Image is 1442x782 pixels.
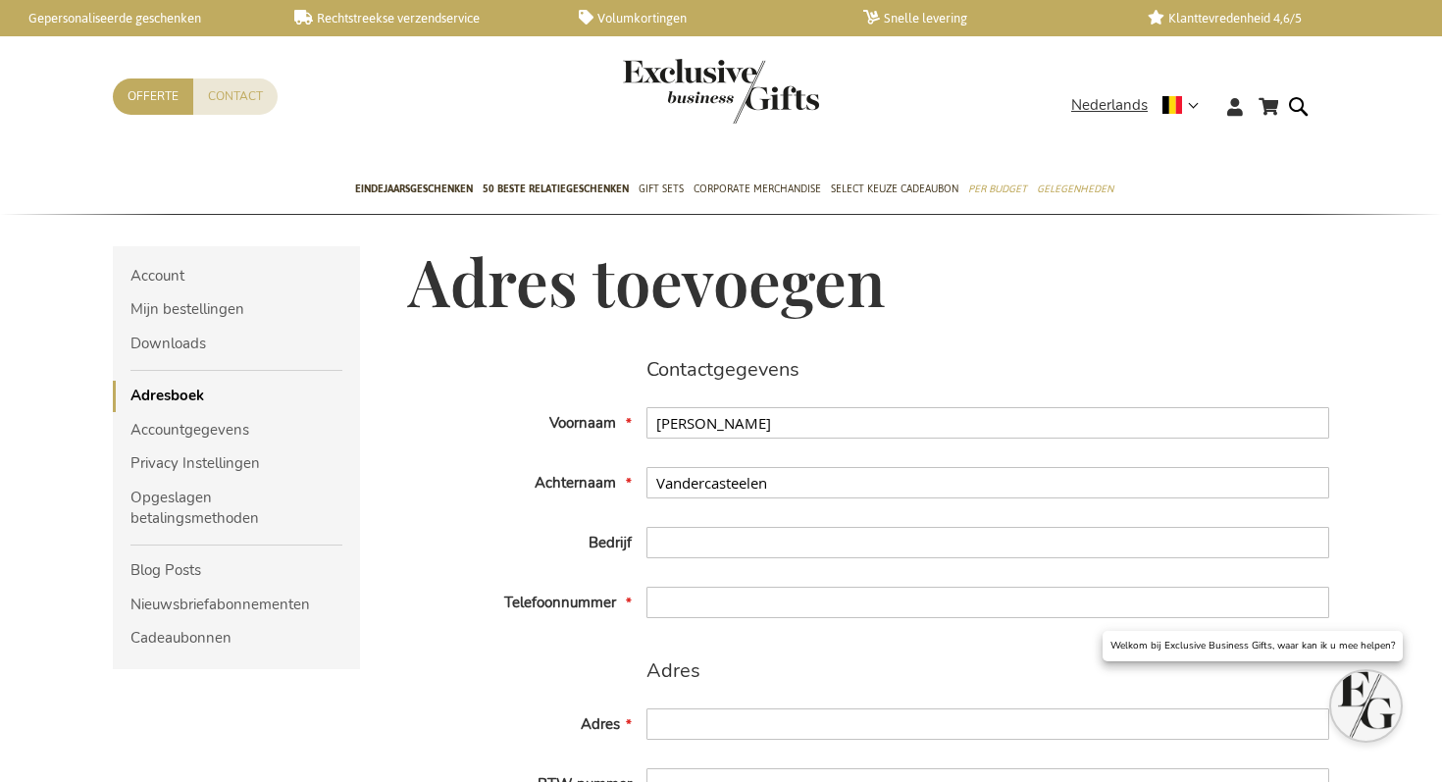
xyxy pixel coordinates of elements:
span: Adres [581,714,620,734]
a: Rechtstreekse verzendservice [294,10,547,26]
span: Telefoonnummer [504,593,616,612]
a: Klanttevredenheid 4,6/5 [1148,10,1401,26]
span: Bedrijf [589,533,632,552]
a: Volumkortingen [579,10,832,26]
a: Downloads [113,329,360,359]
span: Gift Sets [639,179,684,199]
a: Blog Posts [113,555,360,586]
a: Nieuwsbriefabonnementen [113,590,360,620]
a: Cadeaubonnen [113,623,360,653]
span: Contactgegevens [646,356,799,383]
span: Per Budget [968,179,1027,199]
span: Eindejaarsgeschenken [355,179,473,199]
a: store logo [623,59,721,124]
span: Corporate Merchandise [694,179,821,199]
span: Nederlands [1071,94,1148,117]
span: Voornaam [549,413,616,433]
span: 50 beste relatiegeschenken [483,179,629,199]
a: Account [113,261,360,291]
span: Adres [646,657,700,684]
img: Exclusive Business gifts logo [623,59,819,124]
span: Achternaam [535,473,616,493]
a: Opgeslagen betalingsmethoden [113,483,360,535]
a: Offerte [113,78,193,115]
a: Snelle levering [863,10,1116,26]
span: Select Keuze Cadeaubon [831,179,958,199]
a: Mijn bestellingen [113,294,360,325]
input: Voornaam [646,407,1329,439]
div: Nederlands [1071,94,1211,117]
input: Bedrijf [646,527,1329,558]
span: Gelegenheden [1037,179,1113,199]
span: Adres toevoegen [408,238,886,323]
strong: Adresboek [113,381,360,411]
input: Telefoonnummer [646,587,1329,618]
input: Adres [646,708,1329,740]
a: Accountgegevens [113,415,360,445]
input: Achternaam [646,467,1329,498]
a: Privacy Instellingen [113,448,360,479]
a: Gepersonaliseerde geschenken [10,10,263,26]
a: Contact [193,78,278,115]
